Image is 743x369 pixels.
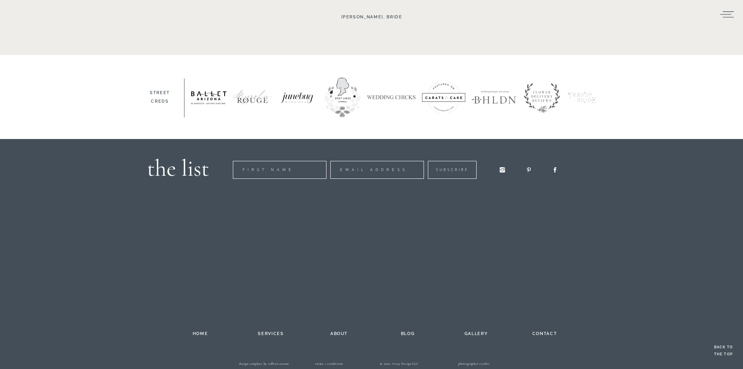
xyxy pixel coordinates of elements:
[362,362,437,368] h3: © 2020 Array Design LLC
[177,330,224,336] a: home
[140,151,209,178] h1: the list
[318,330,361,336] a: about
[455,330,498,336] a: gallery
[523,330,566,336] a: contact
[336,13,408,21] h3: [PERSON_NAME], Bride
[214,23,262,41] button: Subscribe
[250,330,293,336] a: services
[232,362,297,368] a: design template by saffron avenue
[437,362,512,368] a: photographer credits
[142,89,178,107] h3: street creds
[222,30,254,35] span: Subscribe
[387,330,429,336] a: blog
[297,362,362,368] a: terms + conditions
[712,344,735,365] a: back to the top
